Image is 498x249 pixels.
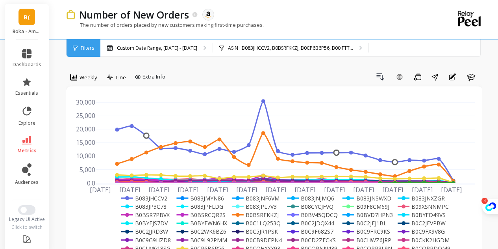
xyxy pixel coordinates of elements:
span: Filters [81,45,94,51]
span: audiences [15,179,39,185]
span: B( [24,13,30,22]
span: Extra Info [143,73,165,81]
p: ASIN : B083JHCCV2, B0BSRFKKZJ, B0CP6B6P56, B00IFTT... [228,45,353,51]
span: explore [19,120,35,126]
p: Number of New Orders [79,8,189,21]
button: Switch to New UI [18,205,35,215]
div: Click to switch [5,224,49,230]
p: Custom Date Range, [DATE] - [DATE] [117,45,197,51]
span: metrics [17,148,37,154]
img: header icon [66,10,75,20]
span: Weekly [80,74,97,81]
p: Boka - Amazon (Essor) [13,28,41,35]
span: Line [116,74,126,81]
span: essentials [15,90,38,96]
span: dashboards [13,62,41,68]
img: api.amazon.svg [205,11,212,18]
p: The number of orders placed by new customers making first-time purchases. [66,21,264,28]
div: Legacy UI Active [5,216,49,223]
